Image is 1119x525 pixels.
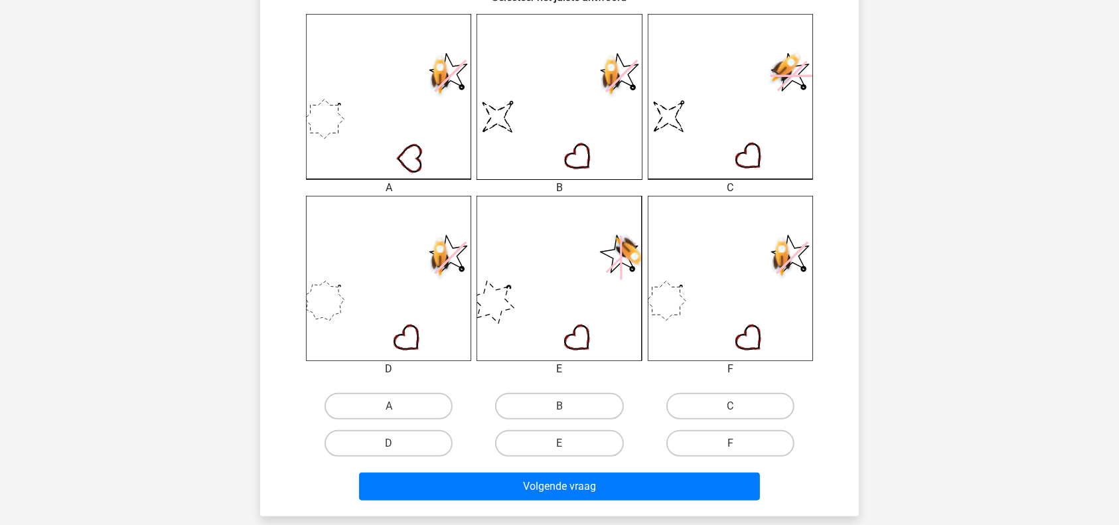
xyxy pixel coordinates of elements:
div: A [296,180,481,196]
button: Volgende vraag [359,473,761,500]
label: D [325,430,453,457]
div: F [638,361,823,377]
div: E [467,361,652,377]
label: E [495,430,623,457]
label: B [495,393,623,419]
div: D [296,361,481,377]
label: C [666,393,794,419]
div: B [467,180,652,196]
label: F [666,430,794,457]
div: C [638,180,823,196]
label: A [325,393,453,419]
